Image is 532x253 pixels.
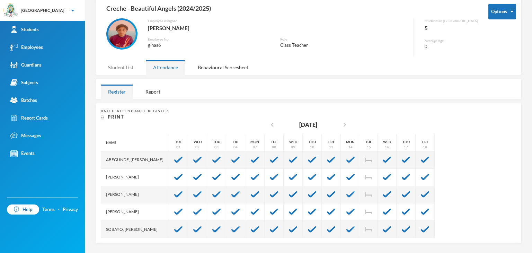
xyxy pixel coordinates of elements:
[21,7,64,14] div: [GEOGRAPHIC_DATA]
[329,145,333,150] div: 11
[346,139,355,145] div: Mon
[310,145,314,150] div: 10
[101,186,169,203] div: [PERSON_NAME]
[404,145,408,150] div: 17
[360,151,378,169] div: Public Holiday
[253,145,257,150] div: 07
[309,139,316,145] div: Thu
[214,145,219,150] div: 03
[176,145,180,150] div: 01
[108,114,124,120] span: Print
[148,18,408,24] div: Employee Assigned
[340,121,349,129] i: chevron_right
[422,139,428,145] div: Fri
[299,121,317,129] div: [DATE]
[10,79,38,86] div: Subjects
[423,145,427,150] div: 18
[10,97,37,104] div: Batches
[271,139,277,145] div: Tue
[4,4,18,18] img: logo
[101,151,169,169] div: Abegunde, [PERSON_NAME]
[383,139,391,145] div: Wed
[58,206,60,213] div: ·
[488,4,516,19] button: Options
[213,139,220,145] div: Thu
[101,203,169,221] div: [PERSON_NAME]
[367,145,371,150] div: 15
[10,44,43,51] div: Employees
[101,84,133,99] div: Register
[10,132,41,139] div: Messages
[10,61,42,69] div: Guardians
[250,139,259,145] div: Mon
[101,169,169,186] div: [PERSON_NAME]
[10,26,39,33] div: Students
[425,43,478,50] div: 0
[233,145,238,150] div: 04
[425,38,478,43] div: Average Age
[289,139,297,145] div: Wed
[175,139,182,145] div: Tue
[365,139,372,145] div: Tue
[360,186,378,203] div: Public Holiday
[7,204,39,215] a: Help
[146,60,185,75] div: Attendance
[360,221,378,238] div: Public Holiday
[348,145,353,150] div: 14
[148,37,270,42] div: Employee No.
[195,145,199,150] div: 02
[63,206,78,213] a: Privacy
[402,139,410,145] div: Thu
[10,150,35,157] div: Events
[360,169,378,186] div: Public Holiday
[148,24,408,33] div: [PERSON_NAME]
[194,139,202,145] div: Wed
[360,203,378,221] div: Public Holiday
[101,109,168,113] span: Batch Attendance Register
[268,121,276,129] i: chevron_left
[190,60,256,75] div: Behavioural Scoresheet
[42,206,55,213] a: Terms
[425,18,478,24] div: Students in [GEOGRAPHIC_DATA]
[108,20,136,48] img: EMPLOYEE
[233,139,238,145] div: Fri
[101,60,141,75] div: Student List
[101,221,169,238] div: Sobayo, [PERSON_NAME]
[138,84,168,99] div: Report
[272,145,276,150] div: 08
[101,134,169,151] div: Name
[291,145,295,150] div: 09
[280,42,408,49] div: Class Teacher
[280,37,408,42] div: Role
[425,24,478,33] div: 5
[328,139,334,145] div: Fri
[10,114,48,122] div: Report Cards
[101,4,478,18] div: Creche - Beautiful Angels (2024/2025)
[148,42,270,49] div: glhas6
[385,145,389,150] div: 16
